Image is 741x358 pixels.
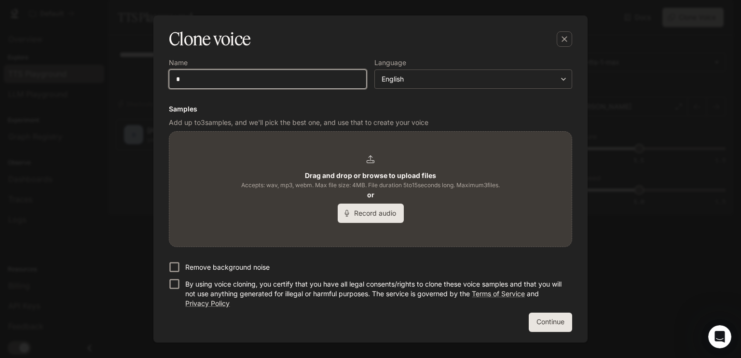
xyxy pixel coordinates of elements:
div: English [382,74,556,84]
p: Add up to 3 samples, and we'll pick the best one, and use that to create your voice [169,118,572,127]
p: Remove background noise [185,262,270,272]
a: Terms of Service [472,289,525,298]
a: Privacy Policy [185,299,230,307]
b: or [367,191,374,199]
button: Continue [529,313,572,332]
h5: Clone voice [169,27,250,51]
p: Language [374,59,406,66]
span: Accepts: wav, mp3, webm. Max file size: 4MB. File duration 5 to 15 seconds long. Maximum 3 files. [241,180,500,190]
iframe: Intercom live chat [708,325,731,348]
button: Record audio [338,204,404,223]
b: Drag and drop or browse to upload files [305,171,436,179]
h6: Samples [169,104,572,114]
p: Name [169,59,188,66]
p: By using voice cloning, you certify that you have all legal consents/rights to clone these voice ... [185,279,564,308]
div: English [375,74,572,84]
